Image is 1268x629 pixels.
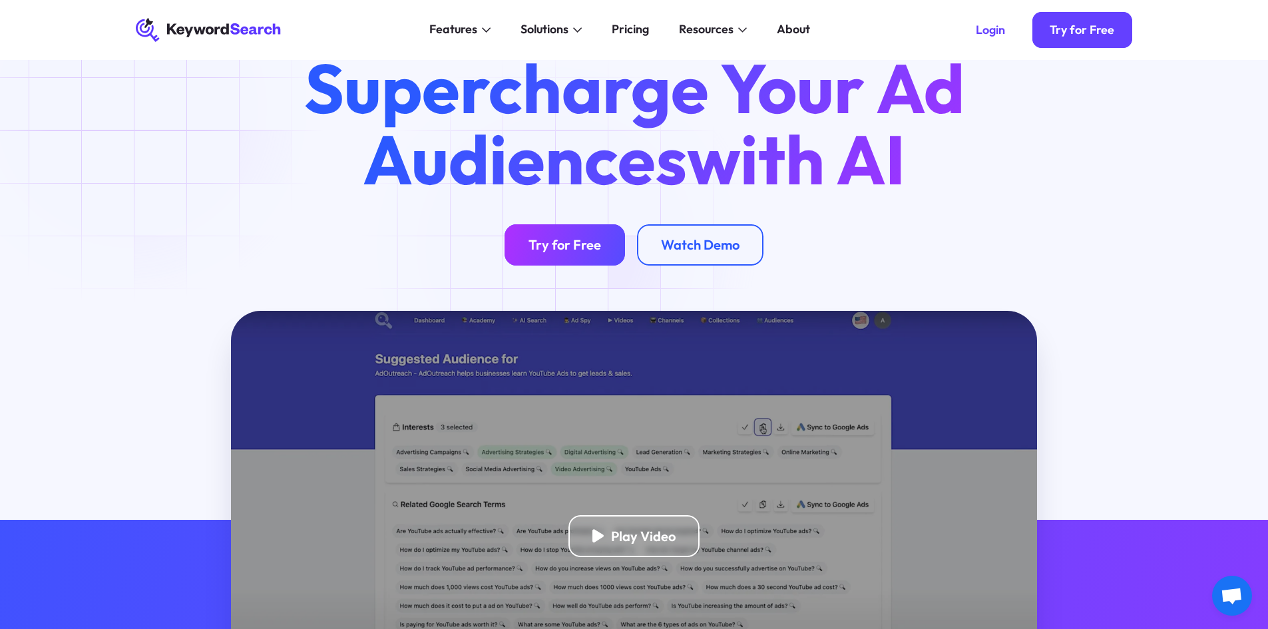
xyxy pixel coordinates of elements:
[612,21,649,39] div: Pricing
[777,21,810,39] div: About
[1212,576,1252,616] a: Otwarty czat
[661,236,740,253] div: Watch Demo
[521,21,568,39] div: Solutions
[603,18,658,42] a: Pricing
[958,12,1023,48] a: Login
[679,21,734,39] div: Resources
[687,116,905,202] span: with AI
[611,528,676,544] div: Play Video
[528,236,601,253] div: Try for Free
[505,224,625,266] a: Try for Free
[1032,12,1133,48] a: Try for Free
[976,23,1005,37] div: Login
[768,18,819,42] a: About
[276,53,992,194] h1: Supercharge Your Ad Audiences
[1050,23,1114,37] div: Try for Free
[429,21,477,39] div: Features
